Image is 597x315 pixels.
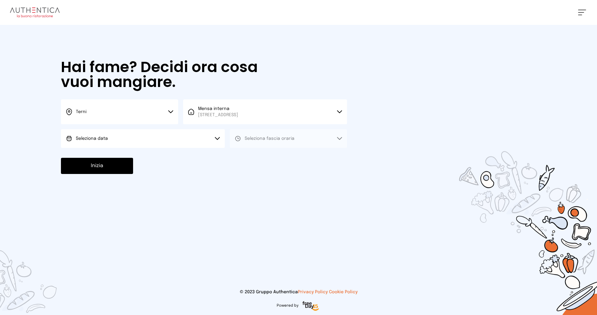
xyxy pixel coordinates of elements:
[277,303,298,308] span: Powered by
[423,116,597,315] img: sticker-selezione-mensa.70a28f7.png
[301,300,321,313] img: logo-freeday.3e08031.png
[61,60,275,89] h1: Hai fame? Decidi ora cosa vuoi mangiare.
[198,106,238,118] span: Mensa interna
[230,129,347,148] button: Seleziona fascia oraria
[10,7,60,17] img: logo.8f33a47.png
[76,110,86,114] span: Terni
[61,99,178,124] button: Terni
[298,290,328,294] a: Privacy Policy
[198,112,238,118] span: [STREET_ADDRESS]
[61,158,133,174] button: Inizia
[10,289,587,295] p: © 2023 Gruppo Authentica
[183,99,347,124] button: Mensa interna[STREET_ADDRESS]
[329,290,358,294] a: Cookie Policy
[61,129,225,148] button: Seleziona data
[76,136,108,141] span: Seleziona data
[245,136,294,141] span: Seleziona fascia oraria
